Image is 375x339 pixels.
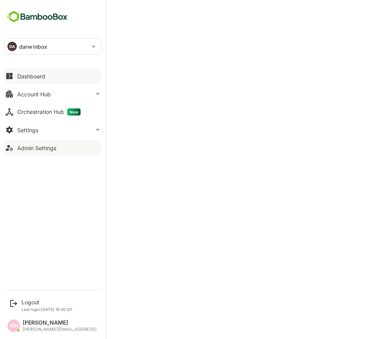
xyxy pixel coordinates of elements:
[23,327,97,332] div: [PERSON_NAME][EMAIL_ADDRESS]
[22,307,73,312] p: Last login: [DATE] 16:30 IST
[23,319,97,326] div: [PERSON_NAME]
[19,43,47,51] p: darwinbox
[17,91,51,98] div: Account Hub
[67,108,81,115] span: New
[17,127,38,133] div: Settings
[17,108,81,115] div: Orchestration Hub
[7,319,20,332] div: NH
[17,73,45,80] div: Dashboard
[4,9,70,24] img: BambooboxFullLogoMark.5f36c76dfaba33ec1ec1367b70bb1252.svg
[17,145,56,151] div: Admin Settings
[4,68,102,84] button: Dashboard
[7,42,17,51] div: DA
[4,140,102,156] button: Admin Settings
[4,39,101,54] div: DAdarwinbox
[4,122,102,138] button: Settings
[4,104,102,120] button: Orchestration HubNew
[22,299,73,305] div: Logout
[4,86,102,102] button: Account Hub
